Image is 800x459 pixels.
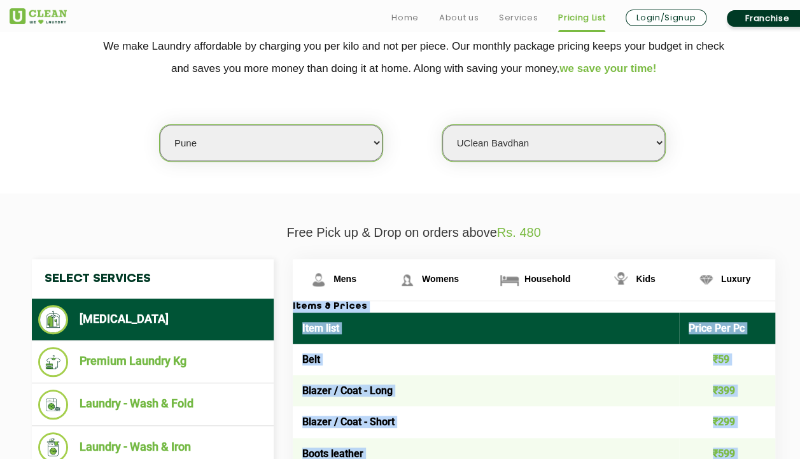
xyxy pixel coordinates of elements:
li: Laundry - Wash & Fold [38,390,267,420]
span: Luxury [721,274,751,284]
span: Mens [333,274,356,284]
img: UClean Laundry and Dry Cleaning [10,8,67,24]
span: Womens [422,274,459,284]
img: Household [498,269,521,291]
a: About us [439,10,479,25]
span: we save your time! [559,62,656,74]
a: Services [499,10,538,25]
img: Luxury [695,269,717,291]
img: Kids [610,269,632,291]
th: Price Per Pc [679,313,776,344]
img: Womens [396,269,418,291]
h3: Items & Prices [293,301,775,313]
img: Laundry - Wash & Fold [38,390,68,420]
th: Item list [293,313,679,344]
a: Login/Signup [626,10,706,26]
span: Kids [636,274,655,284]
td: Belt [293,344,679,375]
td: Blazer / Coat - Long [293,375,679,406]
img: Premium Laundry Kg [38,347,68,377]
img: Dry Cleaning [38,305,68,334]
td: ₹299 [679,406,776,437]
img: Mens [307,269,330,291]
a: Pricing List [558,10,605,25]
td: ₹399 [679,375,776,406]
li: Premium Laundry Kg [38,347,267,377]
td: Blazer / Coat - Short [293,406,679,437]
td: ₹59 [679,344,776,375]
h4: Select Services [32,259,274,299]
a: Home [391,10,419,25]
li: [MEDICAL_DATA] [38,305,267,334]
span: Household [524,274,570,284]
span: Rs. 480 [497,225,541,239]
